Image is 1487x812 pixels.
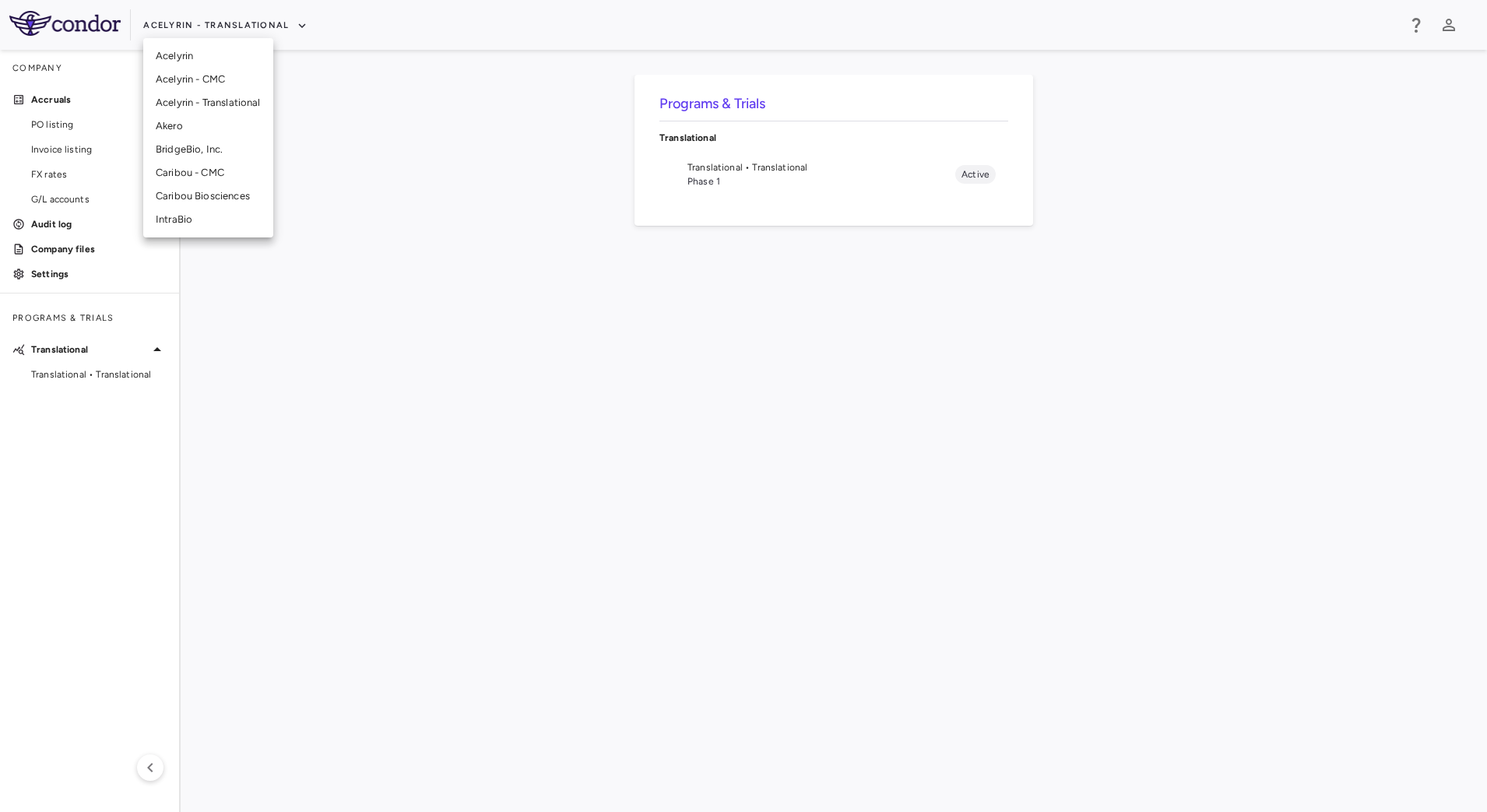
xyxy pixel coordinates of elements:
ul: Menu [143,38,273,237]
li: Akero [143,114,273,138]
li: BridgeBio, Inc. [143,138,273,161]
li: Acelyrin - CMC [143,68,273,91]
li: Acelyrin - Translational [143,91,273,114]
li: IntraBio [143,208,273,231]
li: Caribou Biosciences [143,185,273,208]
li: Caribou - CMC [143,161,273,185]
li: Acelyrin [143,44,273,68]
